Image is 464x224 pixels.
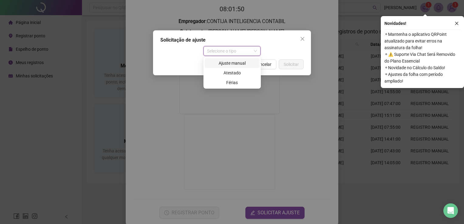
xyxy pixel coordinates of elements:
span: ⚬ ⚠️ Suporte Via Chat Será Removido do Plano Essencial [384,51,460,64]
span: ⚬ Mantenha o aplicativo QRPoint atualizado para evitar erros na assinatura da folha! [384,31,460,51]
div: Férias [208,79,256,86]
span: close [300,36,305,41]
div: Férias [205,78,260,87]
span: ⚬ Novidade no Cálculo do Saldo! [384,64,460,71]
button: Solicitar [279,59,304,69]
div: Open Intercom Messenger [443,203,458,218]
div: Atestado [205,68,260,78]
button: Cancelar [250,59,276,69]
button: Close [298,34,307,44]
span: ⚬ Ajustes da folha com período ampliado! [384,71,460,84]
div: Atestado [208,70,256,76]
div: Ajuste manual [205,58,260,68]
span: Cancelar [255,61,271,68]
span: close [455,21,459,25]
div: Ajuste manual [208,60,256,66]
div: Solicitação de ajuste [160,36,304,44]
span: Selecione o tipo [207,46,257,56]
span: Novidades ! [384,20,406,27]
